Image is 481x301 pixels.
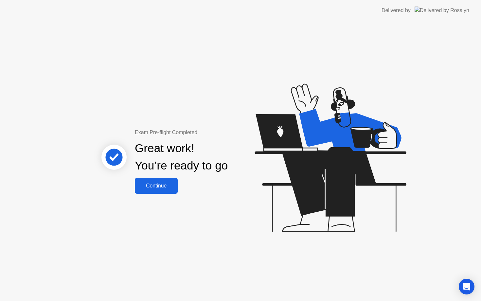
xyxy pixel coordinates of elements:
[135,178,178,194] button: Continue
[382,7,411,14] div: Delivered by
[135,140,228,174] div: Great work! You’re ready to go
[137,183,176,189] div: Continue
[415,7,469,14] img: Delivered by Rosalyn
[459,279,474,294] div: Open Intercom Messenger
[135,129,270,136] div: Exam Pre-flight Completed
